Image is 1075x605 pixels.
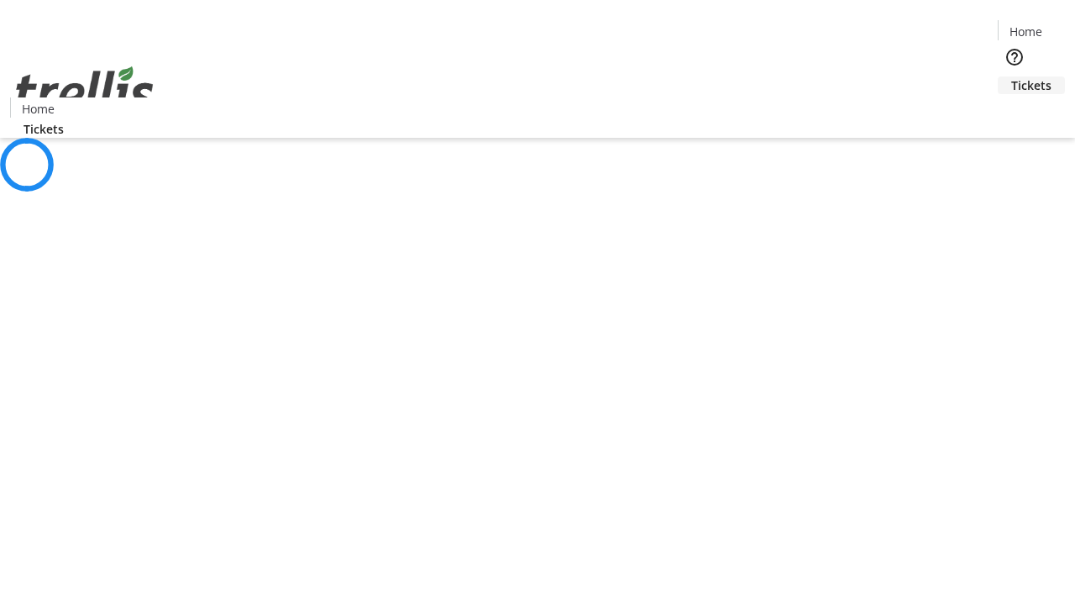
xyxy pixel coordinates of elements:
a: Home [999,23,1052,40]
a: Tickets [10,120,77,138]
span: Home [22,100,55,118]
a: Home [11,100,65,118]
span: Home [1009,23,1042,40]
span: Tickets [24,120,64,138]
button: Help [998,40,1031,74]
button: Cart [998,94,1031,128]
span: Tickets [1011,76,1051,94]
a: Tickets [998,76,1065,94]
img: Orient E2E Organization d0hUur2g40's Logo [10,48,160,132]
